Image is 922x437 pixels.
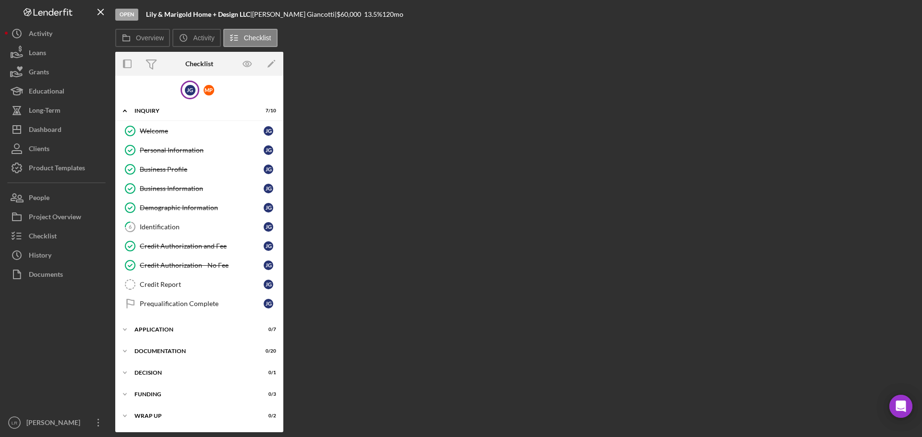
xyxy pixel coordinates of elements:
[193,34,214,42] label: Activity
[259,327,276,332] div: 0 / 7
[115,9,138,21] div: Open
[223,29,278,47] button: Checklist
[382,11,403,18] div: 120 mo
[134,108,252,114] div: Inquiry
[29,82,64,103] div: Educational
[120,179,279,198] a: Business InformationJG
[120,121,279,141] a: WelcomeJG
[252,11,337,18] div: [PERSON_NAME] Giancotti |
[120,294,279,313] a: Prequalification CompleteJG
[5,265,110,284] button: Documents
[120,160,279,179] a: Business ProfileJG
[264,299,273,308] div: J G
[115,29,170,47] button: Overview
[29,24,52,46] div: Activity
[185,85,195,95] div: J G
[5,158,110,177] button: Product Templates
[264,165,273,174] div: J G
[146,10,250,18] b: Lily & Marigold Home + Design LLC
[5,120,110,139] button: Dashboard
[259,413,276,419] div: 0 / 2
[140,146,264,154] div: Personal Information
[5,139,110,158] button: Clients
[5,188,110,207] button: People
[172,29,220,47] button: Activity
[134,413,252,419] div: Wrap up
[29,158,85,180] div: Product Templates
[134,391,252,397] div: Funding
[120,256,279,275] a: Credit Authorization - No FeeJG
[29,188,49,210] div: People
[140,242,264,250] div: Credit Authorization and Fee
[136,34,164,42] label: Overview
[140,127,264,135] div: Welcome
[120,236,279,256] a: Credit Authorization and FeeJG
[5,24,110,43] button: Activity
[29,265,63,286] div: Documents
[134,370,252,376] div: Decision
[364,11,382,18] div: 13.5 %
[129,224,132,230] tspan: 6
[244,34,271,42] label: Checklist
[140,165,264,173] div: Business Profile
[24,413,86,435] div: [PERSON_NAME]
[264,203,273,213] div: J G
[140,261,264,269] div: Credit Authorization - No Fee
[120,217,279,236] a: 6IdentificationJG
[120,275,279,294] a: Credit ReportJG
[140,185,264,192] div: Business Information
[337,10,361,18] span: $60,000
[889,395,912,418] div: Open Intercom Messenger
[5,226,110,246] button: Checklist
[29,101,61,122] div: Long-Term
[259,370,276,376] div: 0 / 1
[5,207,110,226] button: Project Overview
[264,145,273,155] div: J G
[29,207,81,229] div: Project Overview
[259,391,276,397] div: 0 / 3
[5,246,110,265] button: History
[5,101,110,120] button: Long-Term
[120,198,279,217] a: Demographic InformationJG
[264,280,273,289] div: J G
[5,62,110,82] button: Grants
[264,222,273,232] div: J G
[146,11,252,18] div: |
[185,60,213,68] div: Checklist
[29,62,49,84] div: Grants
[5,82,110,101] button: Educational
[29,246,51,267] div: History
[140,223,264,231] div: Identification
[264,241,273,251] div: J G
[5,413,110,432] button: LR[PERSON_NAME]
[29,43,46,65] div: Loans
[134,348,252,354] div: Documentation
[140,281,264,288] div: Credit Report
[204,85,214,95] div: M P
[12,420,17,425] text: LR
[140,300,264,307] div: Prequalification Complete
[259,108,276,114] div: 7 / 10
[5,43,110,62] button: Loans
[264,126,273,136] div: J G
[29,120,61,142] div: Dashboard
[120,141,279,160] a: Personal InformationJG
[134,327,252,332] div: Application
[259,348,276,354] div: 0 / 20
[29,226,57,248] div: Checklist
[29,139,49,161] div: Clients
[140,204,264,212] div: Demographic Information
